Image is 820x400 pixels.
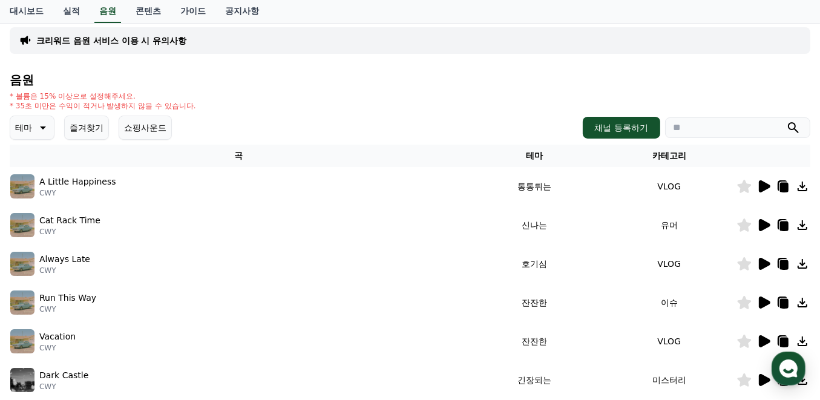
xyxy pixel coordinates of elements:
[10,174,34,198] img: music
[10,91,196,101] p: * 볼륨은 15% 이상으로 설정해주세요.
[39,369,88,382] p: Dark Castle
[583,117,660,139] button: 채널 등록하기
[602,244,736,283] td: VLOG
[38,318,45,327] span: 홈
[111,318,125,328] span: 대화
[467,322,602,361] td: 잔잔한
[467,244,602,283] td: 호기심
[119,116,172,140] button: 쇼핑사운드
[10,101,196,111] p: * 35초 미만은 수익이 적거나 발생하지 않을 수 있습니다.
[15,119,32,136] p: 테마
[39,266,90,275] p: CWY
[602,145,736,167] th: 카테고리
[39,227,100,237] p: CWY
[602,206,736,244] td: 유머
[602,322,736,361] td: VLOG
[10,368,34,392] img: music
[602,283,736,322] td: 이슈
[39,343,76,353] p: CWY
[602,167,736,206] td: VLOG
[80,300,156,330] a: 대화
[39,304,96,314] p: CWY
[39,330,76,343] p: Vacation
[39,253,90,266] p: Always Late
[10,145,467,167] th: 곡
[156,300,232,330] a: 설정
[39,175,116,188] p: A Little Happiness
[467,283,602,322] td: 잔잔한
[39,214,100,227] p: Cat Rack Time
[39,292,96,304] p: Run This Way
[10,213,34,237] img: music
[467,145,602,167] th: 테마
[187,318,202,327] span: 설정
[39,382,88,392] p: CWY
[36,34,186,47] a: 크리워드 음원 서비스 이용 시 유의사항
[602,361,736,399] td: 미스터리
[4,300,80,330] a: 홈
[64,116,109,140] button: 즐겨찾기
[467,361,602,399] td: 긴장되는
[10,329,34,353] img: music
[467,167,602,206] td: 통통튀는
[10,290,34,315] img: music
[467,206,602,244] td: 신나는
[10,116,54,140] button: 테마
[10,252,34,276] img: music
[10,73,810,87] h4: 음원
[39,188,116,198] p: CWY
